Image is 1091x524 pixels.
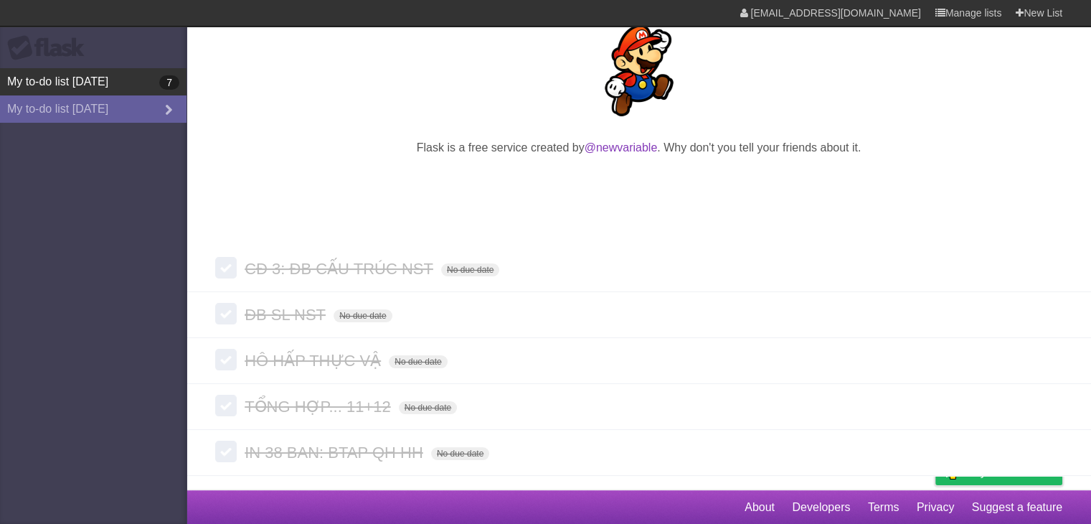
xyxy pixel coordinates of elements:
label: Done [215,349,237,370]
b: 7 [159,75,179,90]
a: Privacy [917,494,954,521]
iframe: X Post Button [613,174,665,195]
span: IN 38 BAN: BTAP QH HH [245,444,427,462]
span: CĐ 3: ĐB CẤU TRÚC NST [245,260,437,278]
label: Done [215,257,237,279]
a: @newvariable [585,141,658,154]
span: Buy me a coffee [965,459,1055,485]
span: No due date [441,263,499,276]
span: TỔNG HỢP... 11+12 [245,398,395,416]
a: Suggest a feature [972,494,1062,521]
label: Done [215,441,237,462]
div: Flask [7,35,93,61]
span: HÔ HẤP THỰC VẬ [245,352,384,370]
span: No due date [399,401,457,414]
span: ĐB SL NST [245,306,329,324]
img: Super Mario [593,24,685,116]
span: No due date [431,447,489,460]
a: About [745,494,775,521]
a: Developers [792,494,850,521]
label: Done [215,395,237,416]
p: Flask is a free service created by . Why don't you tell your friends about it. [215,139,1062,156]
span: No due date [334,309,392,322]
a: Terms [868,494,899,521]
label: Done [215,303,237,324]
span: No due date [389,355,447,368]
